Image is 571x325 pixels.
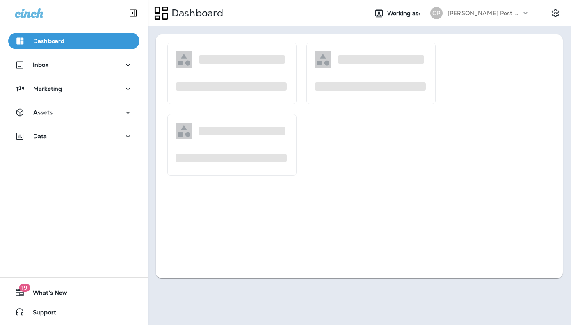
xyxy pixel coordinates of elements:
[122,5,145,21] button: Collapse Sidebar
[33,62,48,68] p: Inbox
[387,10,422,17] span: Working as:
[8,104,139,121] button: Assets
[25,309,56,319] span: Support
[8,284,139,301] button: 19What's New
[33,38,64,44] p: Dashboard
[33,85,62,92] p: Marketing
[25,289,67,299] span: What's New
[168,7,223,19] p: Dashboard
[19,284,30,292] span: 19
[8,57,139,73] button: Inbox
[8,304,139,320] button: Support
[430,7,443,19] div: CP
[8,80,139,97] button: Marketing
[33,109,53,116] p: Assets
[8,33,139,49] button: Dashboard
[8,128,139,144] button: Data
[448,10,521,16] p: [PERSON_NAME] Pest Control
[33,133,47,140] p: Data
[548,6,563,21] button: Settings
